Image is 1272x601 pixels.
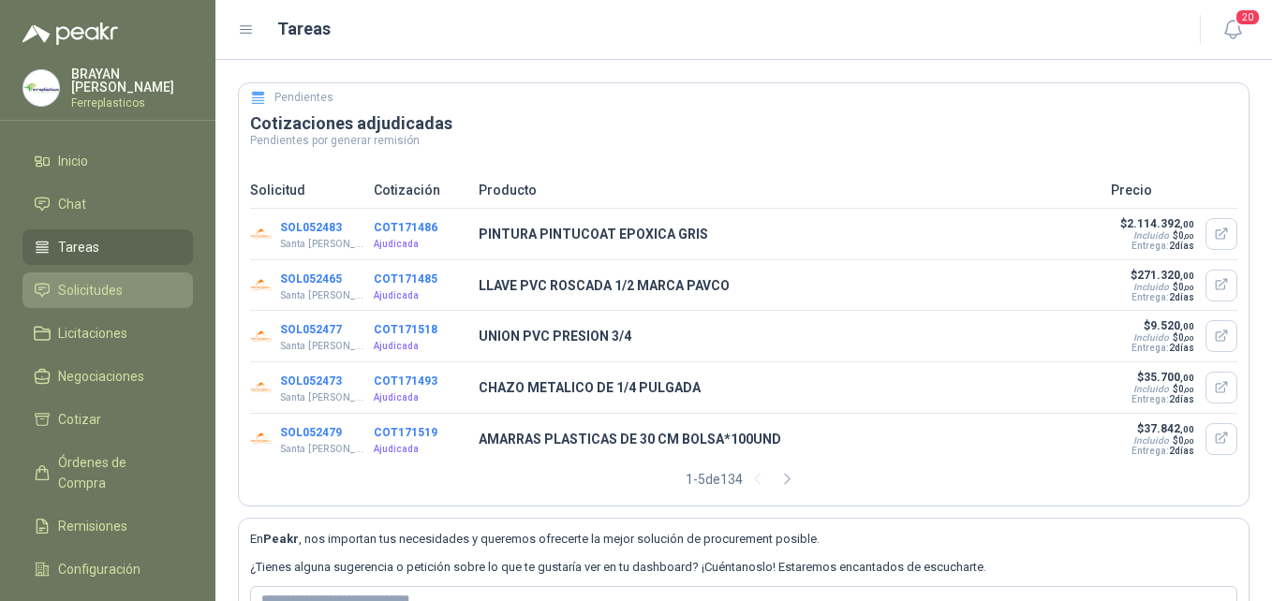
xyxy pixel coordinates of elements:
[250,223,273,245] img: Company Logo
[280,442,365,457] p: Santa [PERSON_NAME]
[274,89,333,107] h5: Pendientes
[1178,435,1194,446] span: 0
[250,325,273,347] img: Company Logo
[58,237,99,257] span: Tareas
[479,224,1100,244] p: PINTURA PINTUCOAT EPOXICA GRIS
[1178,332,1194,343] span: 0
[22,445,193,501] a: Órdenes de Compra
[374,374,437,388] button: COT171493
[1120,241,1194,251] p: Entrega:
[280,237,365,252] p: Santa [PERSON_NAME]
[1133,435,1169,446] div: Incluido
[374,237,467,252] p: Ajudicada
[479,377,1100,398] p: CHAZO METALICO DE 1/4 PULGADA
[1216,13,1250,47] button: 20
[1178,282,1194,292] span: 0
[22,22,118,45] img: Logo peakr
[1144,371,1194,384] span: 35.700
[374,323,437,336] button: COT171518
[250,428,273,450] img: Company Logo
[1169,446,1194,456] span: 2 días
[374,180,467,200] p: Cotización
[374,426,437,439] button: COT171519
[22,315,193,351] a: Licitaciones
[58,151,88,171] span: Inicio
[1178,384,1194,394] span: 0
[1120,217,1194,230] p: $
[22,272,193,308] a: Solicitudes
[280,323,342,336] button: SOL052477
[1178,230,1194,241] span: 0
[58,194,86,214] span: Chat
[1184,232,1194,241] span: ,00
[1130,371,1194,384] p: $
[280,426,342,439] button: SOL052479
[22,508,193,544] a: Remisiones
[58,366,144,387] span: Negociaciones
[1184,386,1194,394] span: ,00
[263,532,299,546] b: Peakr
[250,376,273,399] img: Company Logo
[22,551,193,587] a: Configuración
[1184,284,1194,292] span: ,00
[1173,332,1194,343] span: $
[1169,343,1194,353] span: 2 días
[280,221,342,234] button: SOL052483
[1180,424,1194,434] span: ,00
[58,323,127,344] span: Licitaciones
[58,559,141,579] span: Configuración
[22,143,193,179] a: Inicio
[1173,230,1194,241] span: $
[1133,384,1169,394] div: Incluido
[374,390,467,405] p: Ajudicada
[479,180,1100,200] p: Producto
[71,97,193,109] p: Ferreplasticos
[58,452,175,493] span: Órdenes de Compra
[277,16,331,42] h1: Tareas
[1130,422,1194,435] p: $
[1180,271,1194,281] span: ,00
[1130,292,1194,302] p: Entrega:
[250,180,362,200] p: Solicitud
[1180,321,1194,331] span: ,00
[1169,292,1194,302] span: 2 días
[1173,435,1194,446] span: $
[280,374,342,388] button: SOL052473
[1173,384,1194,394] span: $
[1169,394,1194,404] span: 2 días
[1127,217,1194,230] span: 2.114.392
[374,288,467,303] p: Ajudicada
[22,186,193,222] a: Chat
[71,67,193,94] p: BRAYAN [PERSON_NAME]
[1180,373,1194,383] span: ,00
[1180,219,1194,229] span: ,00
[1133,332,1169,343] div: Incluido
[22,229,193,265] a: Tareas
[1150,319,1194,332] span: 9.520
[250,558,1237,577] p: ¿Tienes alguna sugerencia o petición sobre lo que te gustaría ver en tu dashboard? ¡Cuéntanoslo! ...
[686,464,803,494] div: 1 - 5 de 134
[250,274,273,297] img: Company Logo
[22,402,193,437] a: Cotizar
[479,429,1100,449] p: AMARRAS PLASTICAS DE 30 CM BOLSA*100UND
[58,409,101,430] span: Cotizar
[1130,394,1194,404] p: Entrega:
[22,359,193,394] a: Negociaciones
[250,135,1237,146] p: Pendientes por generar remisión
[1130,319,1194,332] p: $
[374,272,437,286] button: COT171485
[479,326,1100,346] p: UNION PVC PRESION 3/4
[1111,180,1237,200] p: Precio
[250,112,1237,135] h3: Cotizaciones adjudicadas
[58,516,127,536] span: Remisiones
[280,339,365,354] p: Santa [PERSON_NAME]
[23,70,59,106] img: Company Logo
[1130,446,1194,456] p: Entrega:
[1137,269,1194,282] span: 271.320
[374,339,467,354] p: Ajudicada
[1235,8,1261,26] span: 20
[1184,437,1194,446] span: ,00
[250,530,1237,549] p: En , nos importan tus necesidades y queremos ofrecerte la mejor solución de procurement posible.
[1130,269,1194,282] p: $
[58,280,123,300] span: Solicitudes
